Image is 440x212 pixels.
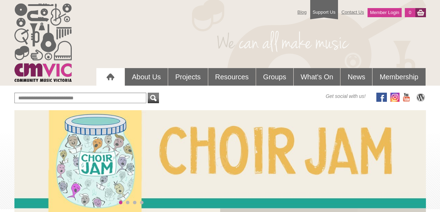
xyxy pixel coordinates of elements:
img: cmvic_logo.png [14,4,72,82]
a: Blog [294,6,310,18]
a: Groups [256,68,293,86]
a: Member Login [368,8,402,17]
img: CMVic Blog [415,93,426,102]
span: Get social with us! [326,93,366,100]
a: Resources [208,68,256,86]
a: Projects [168,68,208,86]
a: What's On [294,68,340,86]
a: Contact Us [338,6,368,18]
a: News [340,68,372,86]
a: About Us [125,68,168,86]
img: icon-instagram.png [390,93,400,102]
a: Membership [372,68,425,86]
a: 0 [405,8,415,17]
